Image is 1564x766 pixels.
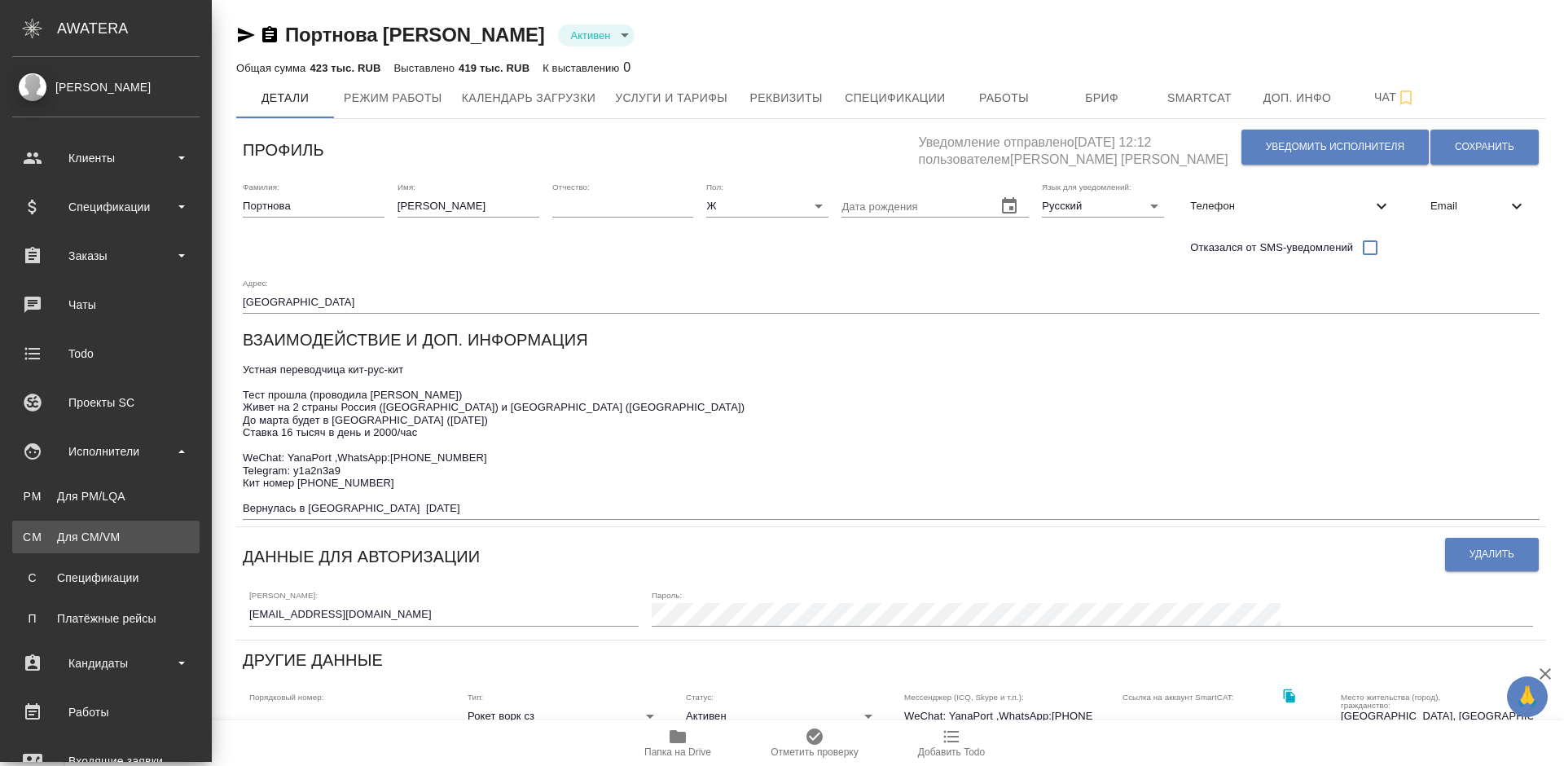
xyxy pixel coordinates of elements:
div: Заказы [12,244,200,268]
h6: Профиль [243,137,324,163]
svg: Подписаться [1396,88,1416,108]
div: [PERSON_NAME] [12,78,200,96]
div: Для PM/LQA [20,488,191,504]
button: Отметить проверку [746,720,883,766]
div: Телефон [1177,188,1404,224]
label: Тип: [468,693,483,701]
h6: Другие данные [243,647,383,673]
span: Добавить Todo [918,746,985,758]
div: Активен [558,24,635,46]
div: Ж [706,195,828,218]
label: Пароль: [652,592,682,600]
div: Email [1417,188,1540,224]
label: Статус: [686,693,714,701]
button: Папка на Drive [609,720,746,766]
div: Платёжные рейсы [20,610,191,627]
label: Язык для уведомлений: [1042,183,1131,191]
p: К выставлению [543,62,623,74]
span: Спецификации [845,88,945,108]
button: Сохранить [1430,130,1539,165]
p: 419 тыс. RUB [459,62,529,74]
div: Рокет ворк сз [468,705,660,728]
div: Чаты [12,293,200,317]
a: CMДля CM/VM [12,521,200,553]
div: Спецификации [12,195,200,219]
span: Папка на Drive [644,746,711,758]
div: Проекты SC [12,390,200,415]
button: Добавить Todo [883,720,1020,766]
label: Имя: [398,183,415,191]
span: Smartcat [1161,88,1239,108]
p: 423 тыс. RUB [310,62,380,74]
span: Доп. инфо [1259,88,1337,108]
span: Email [1430,198,1507,214]
div: Для CM/VM [20,529,191,545]
span: Отметить проверку [771,746,858,758]
span: Реквизиты [747,88,825,108]
label: Ссылка на аккаунт SmartCAT: [1122,693,1234,701]
div: 0 [543,58,630,77]
div: Русский [1042,195,1164,218]
div: Спецификации [20,570,191,586]
span: Режим работы [344,88,442,108]
a: Проекты SC [4,382,208,423]
p: Общая сумма [236,62,310,74]
span: Услуги и тарифы [615,88,727,108]
button: Уведомить исполнителя [1241,130,1429,165]
div: Работы [12,700,200,724]
span: Календарь загрузки [462,88,596,108]
label: Порядковый номер: [249,693,323,701]
a: PMДля PM/LQA [12,480,200,513]
button: 🙏 [1507,676,1548,717]
button: Удалить [1445,538,1539,571]
button: Скопировать ссылку для ЯМессенджера [236,25,256,45]
span: Сохранить [1455,140,1514,154]
h6: Взаимодействие и доп. информация [243,327,588,353]
span: Телефон [1190,198,1372,214]
span: Чат [1356,87,1434,108]
button: Активен [566,29,616,42]
span: Работы [965,88,1043,108]
span: 🙏 [1513,680,1541,714]
button: Скопировать ссылку [1272,680,1306,713]
div: Todo [12,341,200,366]
div: Кандидаты [12,651,200,676]
label: Отчество: [552,183,590,191]
textarea: Устная переводчица кит-рус-кит Тест прошла (проводила [PERSON_NAME]) Живет на 2 страны Россия ([G... [243,363,1540,514]
label: Место жительства (город), гражданство: [1341,693,1485,709]
a: ССпецификации [12,561,200,594]
a: ППлатёжные рейсы [12,602,200,635]
label: Фамилия: [243,183,279,191]
a: Работы [4,692,208,733]
a: Портнова [PERSON_NAME] [285,24,545,46]
a: Чаты [4,284,208,325]
div: Активен [686,705,878,728]
p: Выставлено [394,62,459,74]
h6: Данные для авторизации [243,544,480,570]
div: AWATERA [57,12,212,45]
h5: Уведомление отправлено [DATE] 12:12 пользователем [PERSON_NAME] [PERSON_NAME] [918,125,1240,169]
div: Клиенты [12,146,200,170]
span: Отказался от SMS-уведомлений [1190,240,1353,256]
label: Мессенджер (ICQ, Skype и т.п.): [904,693,1024,701]
a: Todo [4,333,208,374]
button: Скопировать ссылку [260,25,279,45]
span: Детали [246,88,324,108]
span: Бриф [1063,88,1141,108]
span: Уведомить исполнителя [1266,140,1404,154]
div: Исполнители [12,439,200,464]
label: Пол: [706,183,723,191]
label: Адрес: [243,279,268,287]
label: [PERSON_NAME]: [249,592,318,600]
span: Удалить [1470,548,1514,561]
